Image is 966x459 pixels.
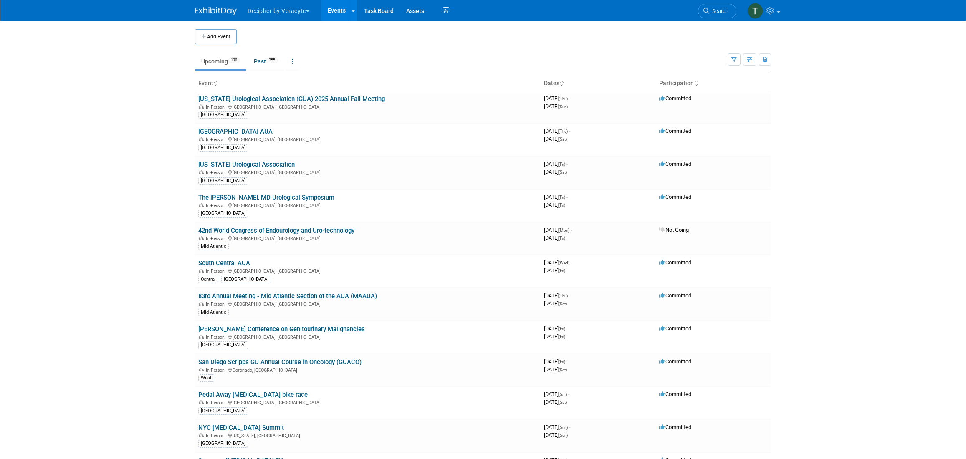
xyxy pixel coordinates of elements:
[198,432,537,439] div: [US_STATE], [GEOGRAPHIC_DATA]
[559,368,567,372] span: (Sat)
[544,333,565,340] span: [DATE]
[544,128,570,134] span: [DATE]
[698,4,736,18] a: Search
[206,236,227,241] span: In-Person
[544,227,572,233] span: [DATE]
[198,424,284,431] a: NYC [MEDICAL_DATA] Summit
[544,292,570,299] span: [DATE]
[544,136,567,142] span: [DATE]
[559,129,568,134] span: (Thu)
[544,194,568,200] span: [DATE]
[747,3,763,19] img: Tony Alvarado
[206,104,227,110] span: In-Person
[559,261,569,265] span: (Wed)
[659,292,691,299] span: Committed
[559,104,568,109] span: (Sun)
[199,269,204,273] img: In-Person Event
[198,161,295,168] a: [US_STATE] Urological Association
[213,80,217,86] a: Sort by Event Name
[544,169,567,175] span: [DATE]
[568,391,569,397] span: -
[198,267,537,274] div: [GEOGRAPHIC_DATA], [GEOGRAPHIC_DATA]
[544,399,567,405] span: [DATE]
[571,227,572,233] span: -
[206,368,227,373] span: In-Person
[559,195,565,200] span: (Fri)
[198,144,248,152] div: [GEOGRAPHIC_DATA]
[659,128,691,134] span: Committed
[559,425,568,430] span: (Sun)
[199,170,204,174] img: In-Person Event
[544,424,570,430] span: [DATE]
[659,391,691,397] span: Committed
[199,368,204,372] img: In-Person Event
[198,325,365,333] a: [PERSON_NAME] Conference on Genitourinary Malignancies
[198,202,537,208] div: [GEOGRAPHIC_DATA], [GEOGRAPHIC_DATA]
[694,80,698,86] a: Sort by Participation Type
[544,391,569,397] span: [DATE]
[544,161,568,167] span: [DATE]
[198,374,214,382] div: West
[559,294,568,298] span: (Thu)
[559,433,568,438] span: (Sun)
[199,104,204,109] img: In-Person Event
[544,202,565,208] span: [DATE]
[656,76,771,91] th: Participation
[659,194,691,200] span: Committed
[559,400,567,405] span: (Sat)
[571,259,572,266] span: -
[569,128,570,134] span: -
[569,424,570,430] span: -
[198,358,362,366] a: San Diego Scripps GU Annual Course in Oncology (GUACO)
[198,399,537,406] div: [GEOGRAPHIC_DATA], [GEOGRAPHIC_DATA]
[559,228,569,233] span: (Mon)
[198,309,229,316] div: Mid-Atlantic
[198,235,537,241] div: [GEOGRAPHIC_DATA], [GEOGRAPHIC_DATA]
[569,292,570,299] span: -
[559,203,565,208] span: (Fri)
[199,433,204,437] img: In-Person Event
[199,302,204,306] img: In-Person Event
[198,128,273,135] a: [GEOGRAPHIC_DATA] AUA
[198,440,248,447] div: [GEOGRAPHIC_DATA]
[199,236,204,240] img: In-Person Event
[206,170,227,175] span: In-Person
[206,302,227,307] span: In-Person
[659,227,689,233] span: Not Going
[659,358,691,365] span: Committed
[559,335,565,339] span: (Fri)
[659,325,691,332] span: Committed
[198,227,354,234] a: 42nd World Congress of Endourology and Uro-technology
[198,136,537,142] div: [GEOGRAPHIC_DATA], [GEOGRAPHIC_DATA]
[198,292,377,300] a: 83rd Annual Meeting - Mid Atlantic Section of the AUA (MAAUA)
[544,259,572,266] span: [DATE]
[559,327,565,331] span: (Fri)
[206,400,227,406] span: In-Person
[198,194,334,201] a: The [PERSON_NAME], MD Urological Symposium
[198,210,248,217] div: [GEOGRAPHIC_DATA]
[198,391,308,398] a: Pedal Away [MEDICAL_DATA] bike race
[566,194,568,200] span: -
[248,53,284,69] a: Past255
[559,236,565,241] span: (Fri)
[206,137,227,142] span: In-Person
[544,300,567,307] span: [DATE]
[199,137,204,141] img: In-Person Event
[559,96,568,101] span: (Thu)
[544,325,568,332] span: [DATE]
[198,103,537,110] div: [GEOGRAPHIC_DATA], [GEOGRAPHIC_DATA]
[544,103,568,109] span: [DATE]
[659,95,691,101] span: Committed
[195,53,246,69] a: Upcoming130
[566,161,568,167] span: -
[709,8,728,14] span: Search
[199,203,204,207] img: In-Person Event
[544,432,568,438] span: [DATE]
[228,57,240,63] span: 130
[559,269,565,273] span: (Fri)
[206,433,227,439] span: In-Person
[198,111,248,119] div: [GEOGRAPHIC_DATA]
[199,335,204,339] img: In-Person Event
[198,243,229,250] div: Mid-Atlantic
[198,366,537,373] div: Coronado, [GEOGRAPHIC_DATA]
